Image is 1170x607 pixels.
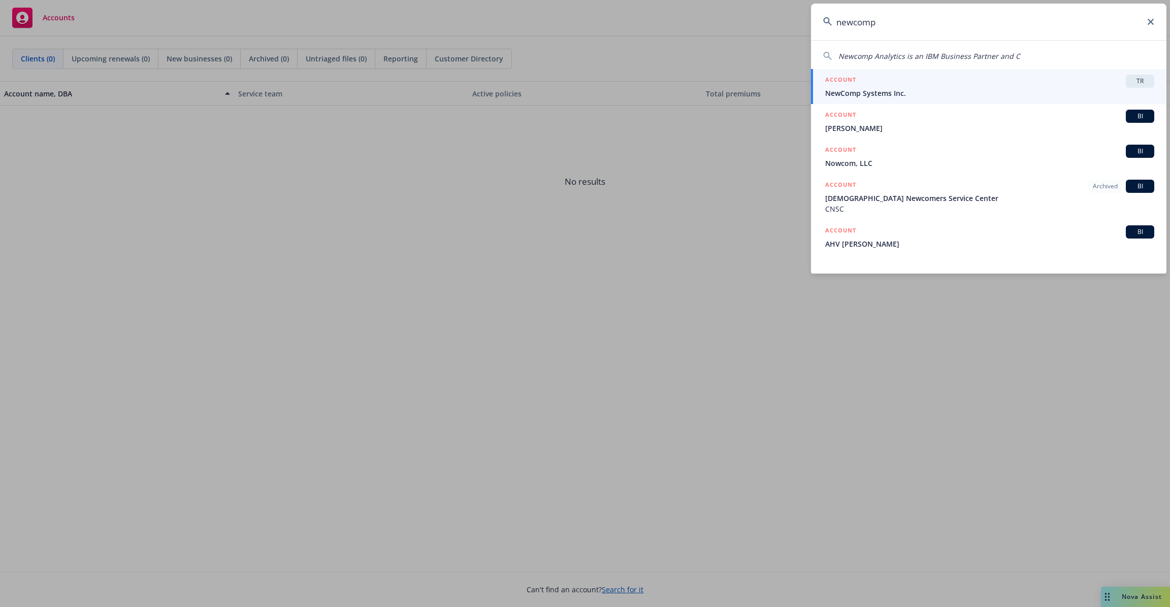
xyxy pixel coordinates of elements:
a: ACCOUNTBIAHV [PERSON_NAME] [811,220,1166,255]
span: AHV [PERSON_NAME] [825,239,1154,249]
h5: ACCOUNT [825,180,856,192]
span: Newcomp Analytics is an IBM Business Partner and C [838,51,1020,61]
h5: ACCOUNT [825,110,856,122]
h5: ACCOUNT [825,145,856,157]
h5: ACCOUNT [825,75,856,87]
span: BI [1130,112,1150,121]
input: Search... [811,4,1166,40]
span: Archived [1093,182,1118,191]
span: NewComp Systems Inc. [825,88,1154,98]
span: BI [1130,147,1150,156]
span: Nowcom, LLC [825,158,1154,168]
h5: ACCOUNT [825,225,856,238]
span: [PERSON_NAME] [825,123,1154,133]
a: ACCOUNTTRNewComp Systems Inc. [811,69,1166,104]
a: ACCOUNTBI[PERSON_NAME] [811,104,1166,139]
span: BI [1130,227,1150,237]
a: ACCOUNTBINowcom, LLC [811,139,1166,174]
a: ACCOUNTArchivedBI[DEMOGRAPHIC_DATA] Newcomers Service CenterCNSC [811,174,1166,220]
span: TR [1130,77,1150,86]
span: BI [1130,182,1150,191]
span: CNSC [825,204,1154,214]
span: [DEMOGRAPHIC_DATA] Newcomers Service Center [825,193,1154,204]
